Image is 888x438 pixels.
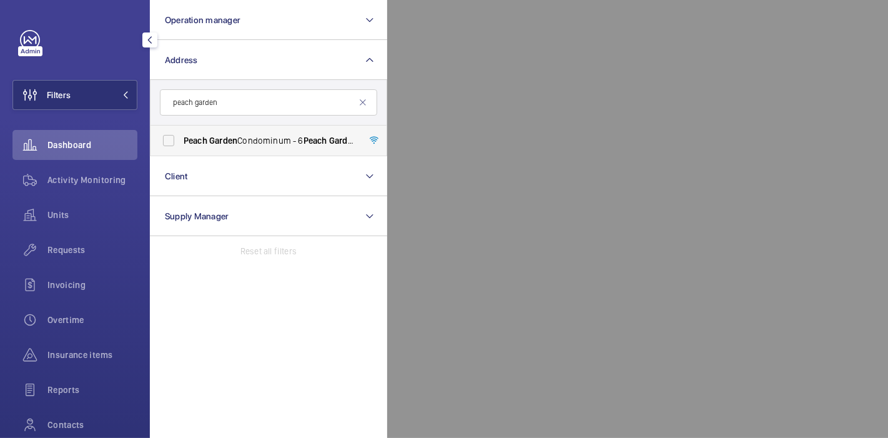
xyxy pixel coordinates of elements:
button: Filters [12,80,137,110]
span: Reports [47,384,137,396]
span: Invoicing [47,279,137,291]
span: Requests [47,244,137,256]
span: Units [47,209,137,221]
span: Filters [47,89,71,101]
span: Activity Monitoring [47,174,137,186]
span: Dashboard [47,139,137,151]
span: Contacts [47,419,137,431]
span: Insurance items [47,349,137,361]
span: Overtime [47,314,137,326]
